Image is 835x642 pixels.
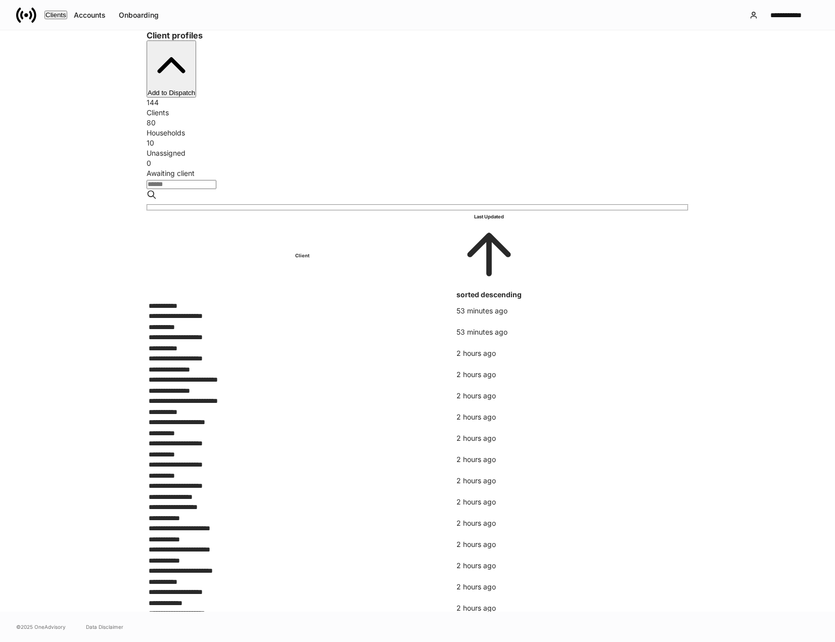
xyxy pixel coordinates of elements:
p: 2 hours ago [456,433,522,443]
p: 2 hours ago [456,518,522,528]
p: 2 hours ago [456,370,522,380]
div: Add to Dispatch [148,41,195,97]
span: Last Updatedsorted descending [456,212,522,299]
h3: Client profiles [147,30,688,40]
p: 2 hours ago [456,561,522,571]
div: 10 [147,138,688,148]
span: © 2025 OneAdvisory [16,623,66,631]
p: 2 hours ago [456,391,522,401]
p: 2 hours ago [456,412,522,422]
p: 2 hours ago [456,539,522,549]
p: 2 hours ago [456,582,522,592]
button: Clients [44,11,67,19]
div: Unassigned [147,148,688,158]
div: 10Unassigned [147,138,688,158]
p: 2 hours ago [456,497,522,507]
p: 53 minutes ago [456,327,522,337]
p: 2 hours ago [456,454,522,465]
span: sorted descending [456,290,522,299]
button: Accounts [67,7,112,23]
p: 53 minutes ago [456,306,522,316]
div: 80 [147,118,688,128]
div: Awaiting client [147,168,688,178]
button: Onboarding [112,7,165,23]
div: Households [147,128,688,138]
div: 0 [147,158,688,168]
div: Accounts [74,12,106,19]
div: 144 [147,98,688,108]
div: 0Awaiting client [147,158,688,178]
p: 2 hours ago [456,476,522,486]
div: Clients [147,108,688,118]
h6: Last Updated [456,212,522,222]
div: Onboarding [119,12,159,19]
h6: Client [149,251,455,261]
div: Clients [45,12,66,18]
a: Data Disclaimer [86,623,123,631]
button: Add to Dispatch [147,40,196,98]
p: 2 hours ago [456,348,522,358]
p: 2 hours ago [456,603,522,613]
